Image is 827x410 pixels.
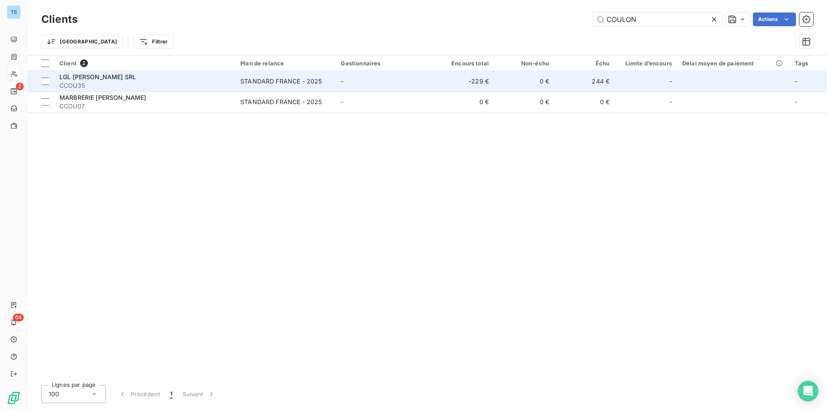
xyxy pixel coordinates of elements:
button: 1 [165,385,177,403]
td: 244 € [554,71,615,92]
span: 54 [13,314,24,321]
td: 0 € [434,92,494,112]
span: 100 [49,390,59,398]
td: -229 € [434,71,494,92]
div: TS [7,5,21,19]
input: Rechercher [593,12,722,26]
button: [GEOGRAPHIC_DATA] [41,35,123,49]
span: - [341,98,343,105]
div: Open Intercom Messenger [798,381,818,401]
span: LGL [PERSON_NAME] SRL [59,73,136,80]
button: Filtrer [134,35,173,49]
span: - [669,77,672,86]
td: 0 € [494,71,554,92]
span: 2 [80,59,88,67]
button: Suivant [177,385,221,403]
td: 0 € [554,92,615,112]
img: Logo LeanPay [7,391,21,405]
span: Client [59,60,77,67]
td: 0 € [494,92,554,112]
div: Gestionnaires [341,60,429,67]
span: - [795,77,797,85]
span: CCOU35 [59,81,230,90]
div: Limite d’encours [620,60,672,67]
div: Échu [560,60,609,67]
div: Délai moyen de paiement [682,60,784,67]
div: Encours total [439,60,489,67]
div: STANDARD FRANCE - 2025 [240,98,322,106]
span: MARBRERIE [PERSON_NAME] [59,94,146,101]
span: - [669,98,672,106]
span: 1 [170,390,172,398]
div: Tags [795,60,822,67]
h3: Clients [41,12,78,27]
span: 2 [16,83,24,90]
span: - [341,77,343,85]
span: CCOU07 [59,102,230,111]
div: STANDARD FRANCE - 2025 [240,77,322,86]
button: Actions [753,12,796,26]
span: - [795,98,797,105]
div: Non-échu [499,60,549,67]
button: Précédent [113,385,165,403]
div: Plan de relance [240,60,330,67]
